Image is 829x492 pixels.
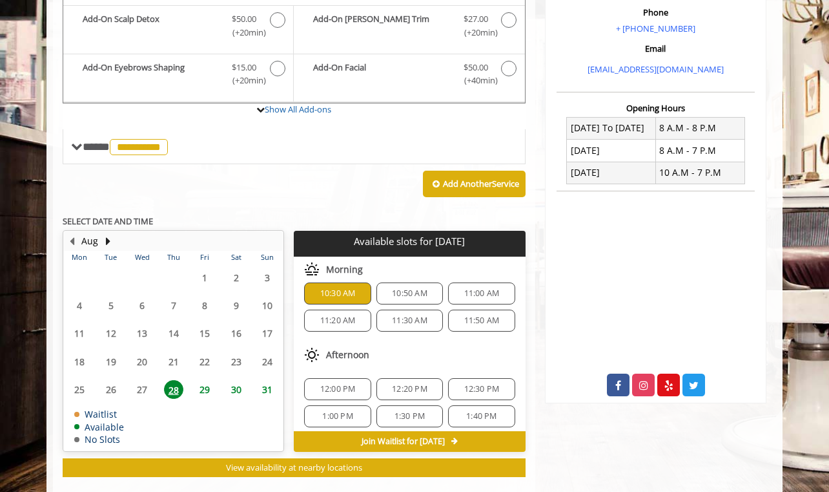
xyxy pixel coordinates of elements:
span: 11:20 AM [320,316,356,326]
b: Add-On [PERSON_NAME] Trim [313,12,450,39]
label: Add-On Eyebrows Shaping [70,61,287,91]
th: Thu [158,251,189,264]
td: Available [74,422,124,432]
td: [DATE] [567,140,656,162]
td: Select day29 [189,376,220,403]
span: 11:50 AM [464,316,500,326]
span: 12:00 PM [320,384,356,394]
span: (+20min ) [456,26,495,39]
b: SELECT DATE AND TIME [63,215,153,227]
img: afternoon slots [304,347,320,363]
span: 11:00 AM [464,288,500,299]
span: (+40min ) [456,74,495,87]
td: 8 A.M - 8 P.M [655,117,744,139]
div: 11:30 AM [376,310,443,332]
b: Add-On Eyebrows Shaping [83,61,219,88]
b: Add-On Facial [313,61,450,88]
h3: Email [560,44,752,53]
a: + [PHONE_NUMBER] [616,23,695,34]
div: 1:40 PM [448,405,515,427]
div: 11:20 AM [304,310,371,332]
div: 1:00 PM [304,405,371,427]
label: Add-On Beard Trim [300,12,518,43]
h3: Phone [560,8,752,17]
button: Previous Month [67,234,77,248]
a: [EMAIL_ADDRESS][DOMAIN_NAME] [588,63,724,75]
label: Add-On Scalp Detox [70,12,287,43]
div: 11:00 AM [448,283,515,305]
th: Sun [252,251,283,264]
div: 1:30 PM [376,405,443,427]
span: 1:40 PM [466,411,496,422]
td: Select day28 [158,376,189,403]
button: Aug [81,234,98,248]
td: [DATE] [567,162,656,184]
td: [DATE] To [DATE] [567,117,656,139]
div: 10:30 AM [304,283,371,305]
td: Waitlist [74,409,124,419]
span: $15.00 [232,61,256,74]
span: 11:30 AM [392,316,427,326]
b: Add-On Scalp Detox [83,12,219,39]
td: Select day30 [220,376,251,403]
div: 12:30 PM [448,378,515,400]
th: Tue [95,251,126,264]
div: 12:00 PM [304,378,371,400]
span: $50.00 [464,61,488,74]
th: Fri [189,251,220,264]
span: Afternoon [326,350,369,360]
td: No Slots [74,434,124,444]
div: 11:50 AM [448,310,515,332]
b: Add Another Service [443,178,519,189]
div: 12:20 PM [376,378,443,400]
span: 29 [195,380,214,399]
h3: Opening Hours [557,103,755,112]
button: View availability at nearby locations [63,458,526,477]
span: 30 [227,380,246,399]
div: 10:50 AM [376,283,443,305]
p: Available slots for [DATE] [299,236,520,247]
th: Wed [127,251,158,264]
span: 10:30 AM [320,288,356,299]
td: 8 A.M - 7 P.M [655,140,744,162]
img: morning slots [304,262,320,277]
span: $27.00 [464,12,488,26]
th: Sat [220,251,251,264]
span: View availability at nearby locations [226,462,362,473]
button: Add AnotherService [423,171,526,198]
a: Show All Add-ons [265,103,331,115]
span: 1:30 PM [394,411,425,422]
td: 10 A.M - 7 P.M [655,162,744,184]
span: Join Waitlist for [DATE] [362,436,445,447]
span: 12:20 PM [392,384,427,394]
td: Select day31 [252,376,283,403]
button: Next Month [103,234,113,248]
span: 10:50 AM [392,288,427,299]
th: Mon [64,251,95,264]
span: 31 [258,380,277,399]
span: 1:00 PM [322,411,353,422]
span: Morning [326,264,363,275]
span: (+20min ) [225,26,263,39]
span: (+20min ) [225,74,263,87]
label: Add-On Facial [300,61,518,91]
span: 28 [164,380,183,399]
span: 12:30 PM [464,384,500,394]
span: $50.00 [232,12,256,26]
